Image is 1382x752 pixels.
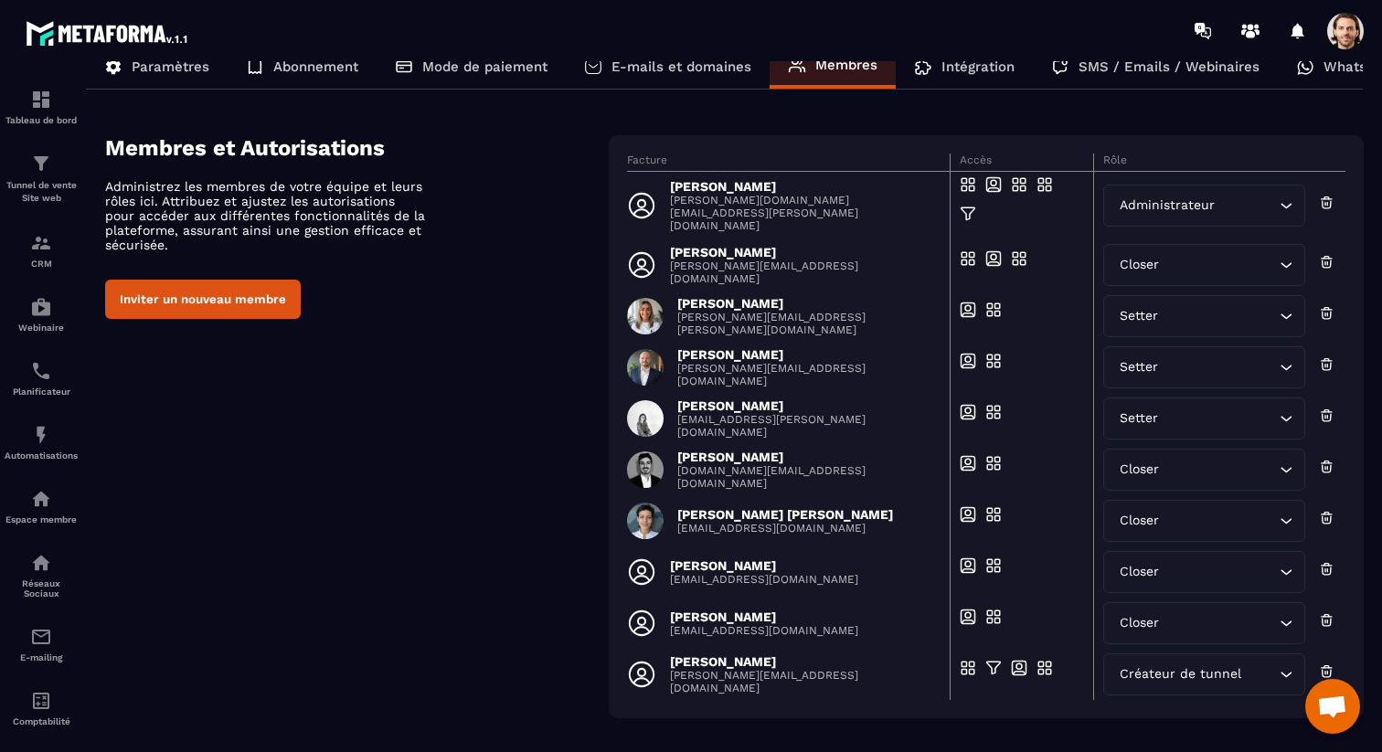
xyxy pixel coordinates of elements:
[1163,460,1274,480] input: Search for option
[1115,357,1162,377] span: Setter
[30,690,52,712] img: accountant
[941,58,1015,75] p: Intégration
[1115,196,1218,216] span: Administrateur
[5,259,78,269] p: CRM
[5,387,78,397] p: Planificateur
[1162,408,1274,429] input: Search for option
[677,450,939,464] p: [PERSON_NAME]
[1103,551,1304,593] div: Search for option
[670,259,939,285] p: [PERSON_NAME][EMAIL_ADDRESS][DOMAIN_NAME]
[30,89,52,111] img: formation
[677,347,939,362] p: [PERSON_NAME]
[1163,562,1274,582] input: Search for option
[1162,357,1274,377] input: Search for option
[5,323,78,333] p: Webinaire
[670,669,939,694] p: [PERSON_NAME][EMAIL_ADDRESS][DOMAIN_NAME]
[670,654,939,669] p: [PERSON_NAME]
[677,522,893,535] p: [EMAIL_ADDRESS][DOMAIN_NAME]
[1103,449,1304,491] div: Search for option
[1245,664,1274,684] input: Search for option
[26,16,190,49] img: logo
[1162,306,1274,326] input: Search for option
[30,232,52,254] img: formation
[105,280,301,319] button: Inviter un nouveau membre
[670,179,939,194] p: [PERSON_NAME]
[5,612,78,676] a: emailemailE-mailing
[30,296,52,318] img: automations
[5,652,78,662] p: E-mailing
[1115,255,1163,275] span: Closer
[1218,196,1274,216] input: Search for option
[1103,653,1304,695] div: Search for option
[273,58,358,75] p: Abonnement
[1103,397,1304,440] div: Search for option
[5,218,78,282] a: formationformationCRM
[670,573,858,586] p: [EMAIL_ADDRESS][DOMAIN_NAME]
[670,558,858,573] p: [PERSON_NAME]
[1163,613,1274,633] input: Search for option
[30,552,52,574] img: social-network
[30,424,52,446] img: automations
[105,179,425,252] p: Administrez les membres de votre équipe et leurs rôles ici. Attribuez et ajustez les autorisation...
[1103,346,1304,388] div: Search for option
[5,474,78,538] a: automationsautomationsEspace membre
[1115,511,1163,531] span: Closer
[1115,460,1163,480] span: Closer
[677,413,939,439] p: [EMAIL_ADDRESS][PERSON_NAME][DOMAIN_NAME]
[670,609,858,624] p: [PERSON_NAME]
[1103,602,1304,644] div: Search for option
[5,514,78,524] p: Espace membre
[611,58,751,75] p: E-mails et domaines
[422,58,547,75] p: Mode de paiement
[1115,408,1162,429] span: Setter
[5,75,78,139] a: formationformationTableau de bord
[1163,255,1274,275] input: Search for option
[677,311,939,336] p: [PERSON_NAME][EMAIL_ADDRESS][PERSON_NAME][DOMAIN_NAME]
[1115,664,1245,684] span: Créateur de tunnel
[5,115,78,125] p: Tableau de bord
[5,346,78,410] a: schedulerschedulerPlanificateur
[670,245,939,259] p: [PERSON_NAME]
[1163,511,1274,531] input: Search for option
[1103,244,1304,286] div: Search for option
[5,139,78,218] a: formationformationTunnel de vente Site web
[1115,613,1163,633] span: Closer
[815,57,877,73] p: Membres
[1103,185,1304,227] div: Search for option
[1305,679,1360,734] div: Ouvrir le chat
[5,578,78,598] p: Réseaux Sociaux
[5,179,78,205] p: Tunnel de vente Site web
[105,135,609,161] h4: Membres et Autorisations
[1115,306,1162,326] span: Setter
[5,716,78,726] p: Comptabilité
[677,464,939,490] p: [DOMAIN_NAME][EMAIL_ADDRESS][DOMAIN_NAME]
[677,507,893,522] p: [PERSON_NAME] [PERSON_NAME]
[677,398,939,413] p: [PERSON_NAME]
[670,624,858,637] p: [EMAIL_ADDRESS][DOMAIN_NAME]
[5,676,78,740] a: accountantaccountantComptabilité
[951,154,1094,172] th: Accès
[1094,154,1345,172] th: Rôle
[1103,500,1304,542] div: Search for option
[5,410,78,474] a: automationsautomationsAutomatisations
[30,626,52,648] img: email
[1103,295,1304,337] div: Search for option
[627,154,951,172] th: Facture
[5,450,78,461] p: Automatisations
[670,194,939,232] p: [PERSON_NAME][DOMAIN_NAME][EMAIL_ADDRESS][PERSON_NAME][DOMAIN_NAME]
[677,362,939,387] p: [PERSON_NAME][EMAIL_ADDRESS][DOMAIN_NAME]
[132,58,209,75] p: Paramètres
[30,360,52,382] img: scheduler
[5,282,78,346] a: automationsautomationsWebinaire
[5,538,78,612] a: social-networksocial-networkRéseaux Sociaux
[30,488,52,510] img: automations
[677,296,939,311] p: [PERSON_NAME]
[30,153,52,175] img: formation
[1079,58,1260,75] p: SMS / Emails / Webinaires
[1115,562,1163,582] span: Closer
